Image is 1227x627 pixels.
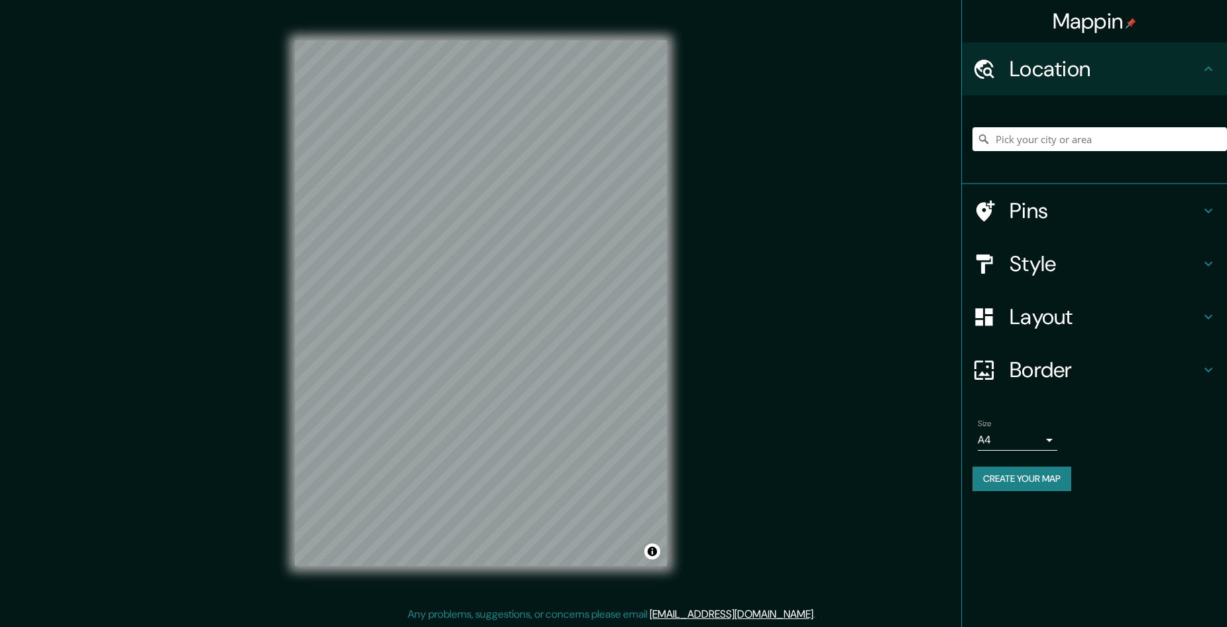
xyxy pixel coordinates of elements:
div: . [815,606,817,622]
button: Create your map [972,467,1071,491]
h4: Layout [1010,304,1200,330]
div: Pins [962,184,1227,237]
div: Layout [962,290,1227,343]
iframe: Help widget launcher [1109,575,1212,612]
p: Any problems, suggestions, or concerns please email . [408,606,815,622]
div: Location [962,42,1227,95]
canvas: Map [295,40,667,566]
div: Style [962,237,1227,290]
input: Pick your city or area [972,127,1227,151]
h4: Pins [1010,198,1200,224]
img: pin-icon.png [1126,18,1136,28]
h4: Location [1010,56,1200,82]
button: Toggle attribution [644,543,660,559]
h4: Border [1010,357,1200,383]
div: A4 [978,429,1057,451]
div: Border [962,343,1227,396]
h4: Style [1010,251,1200,277]
h4: Mappin [1053,8,1137,34]
label: Size [978,418,992,429]
a: [EMAIL_ADDRESS][DOMAIN_NAME] [650,607,813,621]
div: . [817,606,820,622]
